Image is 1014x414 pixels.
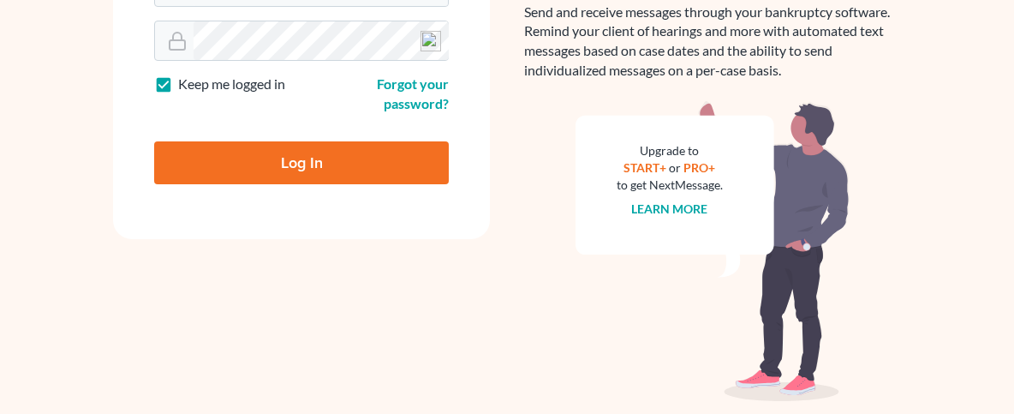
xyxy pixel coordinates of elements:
[670,160,682,175] span: or
[617,142,723,159] div: Upgrade to
[617,177,723,194] div: to get NextMessage.
[624,160,667,175] a: START+
[632,201,708,216] a: Learn more
[377,75,449,111] a: Forgot your password?
[421,31,441,51] img: npw-badge-icon-locked.svg
[154,141,449,184] input: Log In
[178,75,285,94] label: Keep me logged in
[684,160,716,175] a: PRO+
[524,3,901,81] p: Send and receive messages through your bankruptcy software. Remind your client of hearings and mo...
[576,101,850,401] img: nextmessage_bg-59042aed3d76b12b5cd301f8e5b87938c9018125f34e5fa2b7a6b67550977c72.svg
